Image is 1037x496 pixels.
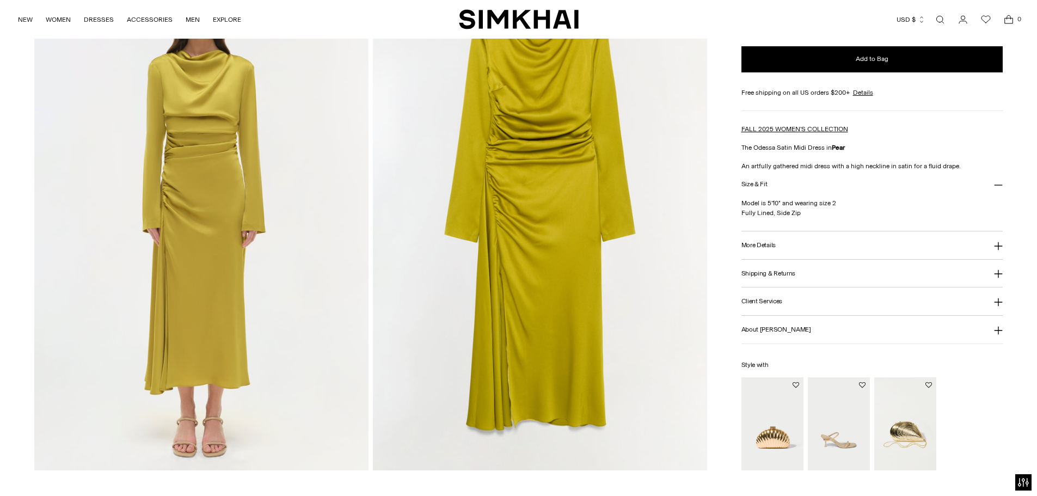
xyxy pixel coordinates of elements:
[859,382,866,388] button: Add to Wishlist
[741,181,768,188] h3: Size & Fit
[853,88,873,97] a: Details
[925,382,932,388] button: Add to Wishlist
[741,316,1003,344] button: About [PERSON_NAME]
[741,287,1003,315] button: Client Services
[84,8,114,32] a: DRESSES
[741,198,1003,218] p: Model is 5'10" and wearing size 2 Fully Lined, Side Zip
[741,125,848,133] a: FALL 2025 WOMEN'S COLLECTION
[741,270,796,277] h3: Shipping & Returns
[741,242,776,249] h3: More Details
[459,9,579,30] a: SIMKHAI
[741,46,1003,72] button: Add to Bag
[186,8,200,32] a: MEN
[213,8,241,32] a: EXPLORE
[741,377,803,470] img: Monet Clutch
[741,143,1003,152] p: The Odessa Satin Midi Dress in
[975,9,997,30] a: Wishlist
[741,362,1003,369] h6: Style with
[18,8,33,32] a: NEW
[856,54,888,64] span: Add to Bag
[741,260,1003,287] button: Shipping & Returns
[9,455,109,487] iframe: Sign Up via Text for Offers
[998,9,1020,30] a: Open cart modal
[832,144,845,151] strong: Pear
[1014,14,1024,24] span: 0
[793,382,799,388] button: Add to Wishlist
[741,326,811,333] h3: About [PERSON_NAME]
[929,9,951,30] a: Open search modal
[741,161,1003,171] p: An artfully gathered midi dress with a high neckline in satin for a fluid drape.
[741,171,1003,199] button: Size & Fit
[46,8,71,32] a: WOMEN
[874,377,936,470] img: Bridget Metal Oyster Clutch
[897,8,925,32] button: USD $
[127,8,173,32] a: ACCESSORIES
[952,9,974,30] a: Go to the account page
[741,298,783,305] h3: Client Services
[808,377,870,470] img: Siren Low Heel Sandal
[741,231,1003,259] button: More Details
[741,88,1003,97] div: Free shipping on all US orders $200+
